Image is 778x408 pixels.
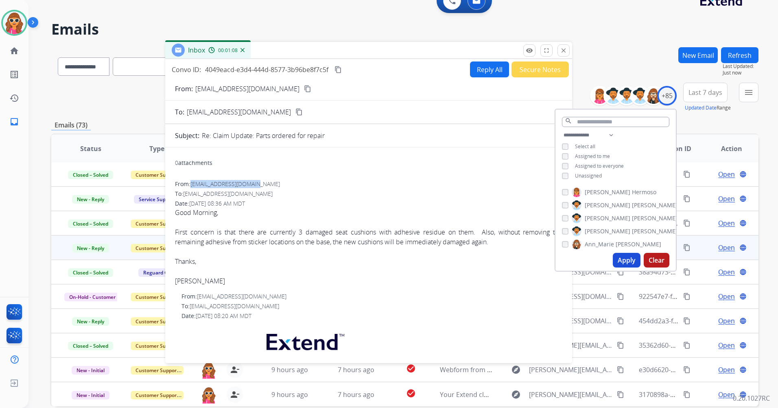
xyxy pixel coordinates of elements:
mat-icon: content_copy [683,366,691,373]
span: Select all [575,143,595,150]
span: [PERSON_NAME] [585,214,630,222]
mat-icon: content_copy [683,342,691,349]
span: [EMAIL_ADDRESS][DOMAIN_NAME] [190,180,280,188]
mat-icon: language [739,219,747,227]
mat-icon: content_copy [617,391,624,398]
mat-icon: content_copy [683,219,691,227]
button: Refresh [721,47,758,63]
mat-icon: content_copy [683,268,691,276]
span: Customer Support [131,342,184,350]
span: Customer Support [131,171,184,179]
img: avatar [3,11,26,34]
p: Convo ID: [172,65,201,75]
span: [PERSON_NAME] [616,240,661,248]
span: [PERSON_NAME][EMAIL_ADDRESS][PERSON_NAME][DOMAIN_NAME] [529,365,612,375]
mat-icon: check_circle [406,388,416,398]
span: [PERSON_NAME] [632,214,677,222]
button: Clear [644,253,669,268]
span: 9 hours ago [271,390,308,399]
p: Re: Claim Update: Parts ordered for repair [202,131,325,140]
span: [PERSON_NAME] [632,227,677,235]
span: Open [718,340,735,350]
span: Unassigned [575,172,602,179]
span: Customer Support [131,366,184,375]
span: Closed – Solved [68,219,113,228]
span: Just now [723,70,758,76]
span: Range [685,104,731,111]
div: Date: [181,312,562,320]
p: Subject: [175,131,199,140]
span: Customer Support [131,391,184,399]
span: [EMAIL_ADDRESS][DOMAIN_NAME] [197,292,286,300]
span: Open [718,194,735,204]
span: Last Updated: [723,63,758,70]
span: Open [718,365,735,375]
mat-icon: content_copy [683,244,691,251]
h2: Emails [51,21,758,37]
mat-icon: content_copy [617,366,624,373]
span: [PERSON_NAME] [585,201,630,209]
mat-icon: content_copy [683,195,691,202]
mat-icon: content_copy [617,293,624,300]
button: Last 7 days [683,83,728,102]
span: Open [718,218,735,228]
span: Customer Support [131,244,184,252]
span: Open [718,316,735,326]
span: Customer Support [131,293,184,301]
span: [EMAIL_ADDRESS][DOMAIN_NAME] [190,302,279,310]
mat-icon: close [560,47,567,54]
span: Open [718,169,735,179]
span: [DATE] 08:20 AM MDT [196,312,251,320]
p: From: [175,84,193,94]
span: Closed – Solved [68,171,113,179]
span: 7 hours ago [338,390,374,399]
span: Customer Support [131,219,184,228]
span: Open [718,267,735,277]
button: Apply [613,253,640,268]
div: Good Morning, [175,208,562,217]
div: Date: [175,200,562,208]
div: From: [181,292,562,301]
p: Emails (73) [51,120,91,130]
mat-icon: content_copy [304,85,311,92]
div: Thanks, [175,257,562,266]
mat-icon: explore [511,365,521,375]
mat-icon: language [739,293,747,300]
span: [EMAIL_ADDRESS][DOMAIN_NAME] [183,190,273,197]
th: Action [692,134,758,163]
span: Assigned to everyone [575,162,624,169]
span: 454dd2a3-f174-40bc-af71-6085047b28d8 [639,316,763,325]
mat-icon: language [739,342,747,349]
mat-icon: language [739,268,747,276]
span: 0 [175,159,178,167]
span: Open [718,390,735,399]
span: [EMAIL_ADDRESS][DOMAIN_NAME] [187,107,291,117]
span: Webform from [PERSON_NAME][EMAIL_ADDRESS][PERSON_NAME][DOMAIN_NAME] on [DATE] [440,365,725,374]
mat-icon: content_copy [683,171,691,178]
mat-icon: language [739,391,747,398]
span: 7 hours ago [338,365,374,374]
span: New - Reply [72,244,109,252]
span: Inbox [188,46,205,55]
span: [PERSON_NAME] [585,188,630,196]
span: Type [149,144,164,154]
button: Updated Date [685,105,717,111]
mat-icon: explore [511,390,521,399]
div: attachments [175,159,212,167]
mat-icon: content_copy [683,317,691,325]
mat-icon: person_remove [230,390,240,399]
span: Status [80,144,101,154]
mat-icon: language [739,244,747,251]
mat-icon: content_copy [683,293,691,300]
span: On-Hold - Customer [64,293,120,301]
span: 35362d60-2475-43d2-8f69-cecfcda50949 [639,341,761,350]
button: Secure Notes [511,61,569,77]
mat-icon: content_copy [617,342,624,349]
span: [DATE] 08:36 AM MDT [189,200,245,207]
span: 4049eacd-e3d4-444d-8577-3b96be8f7c5f [205,65,328,74]
span: Closed – Solved [68,342,113,350]
mat-icon: menu [744,88,754,97]
mat-icon: fullscreen [543,47,550,54]
mat-icon: remove_red_eye [526,47,533,54]
span: e30d6620-e063-491b-ab51-6015f6361c31 [639,365,763,374]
